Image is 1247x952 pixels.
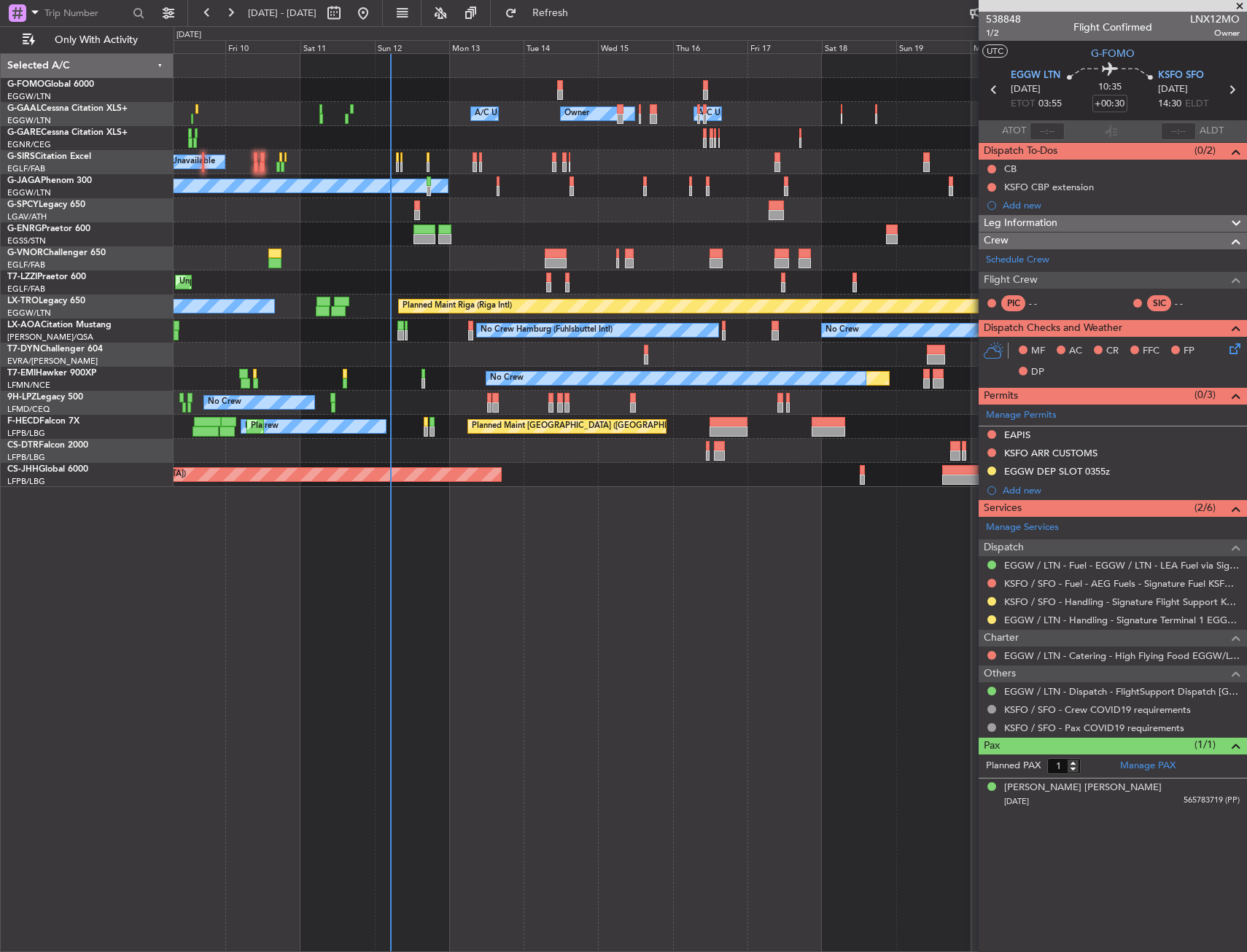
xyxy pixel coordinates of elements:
span: 1/2 [986,27,1021,39]
span: Only With Activity [38,35,154,45]
a: EGGW / LTN - Dispatch - FlightSupport Dispatch [GEOGRAPHIC_DATA] [1004,685,1240,698]
span: 9H-LPZ [7,393,36,402]
div: Add new [1003,199,1240,211]
span: Crew [984,233,1009,249]
span: Owner [1190,27,1240,39]
div: A/C Unavailable [155,151,215,173]
div: Wed 15 [598,40,672,53]
a: G-ENRGPraetor 600 [7,225,90,233]
span: (0/3) [1194,387,1216,402]
a: EGGW / LTN - Fuel - EGGW / LTN - LEA Fuel via Signature in EGGW [1004,559,1240,571]
a: T7-LZZIPraetor 600 [7,273,86,281]
span: Dispatch Checks and Weather [984,320,1122,337]
a: EGLF/FAB [7,163,45,174]
span: Charter [984,630,1019,647]
span: ETOT [1011,97,1035,112]
div: Tue 14 [524,40,598,53]
a: LX-TROLegacy 650 [7,297,85,305]
span: CR [1106,344,1119,359]
span: G-FOMO [1091,46,1135,61]
a: KSFO / SFO - Pax COVID19 requirements [1004,722,1184,734]
button: UTC [982,44,1008,58]
input: Trip Number [44,2,128,24]
span: MF [1031,344,1045,359]
div: Unplanned Maint [GEOGRAPHIC_DATA] ([GEOGRAPHIC_DATA]) [179,271,419,293]
span: G-SIRS [7,152,35,161]
a: [PERSON_NAME]/QSA [7,332,93,343]
a: EGGW / LTN - Handling - Signature Terminal 1 EGGW / LTN [1004,614,1240,626]
a: LFPB/LBG [7,428,45,439]
span: Refresh [520,8,581,18]
div: Planned Maint [GEOGRAPHIC_DATA] ([GEOGRAPHIC_DATA]) [472,415,702,437]
span: CS-JHH [7,465,39,474]
span: 538848 [986,12,1021,27]
span: G-JAGA [7,176,41,185]
span: LNX12MO [1190,12,1240,27]
span: G-GAAL [7,104,41,113]
div: Owner [564,103,589,125]
span: ALDT [1200,124,1224,138]
a: Manage Services [986,520,1059,535]
a: G-FOMOGlobal 6000 [7,80,94,89]
a: EGGW/LTN [7,115,51,126]
span: G-GARE [7,128,41,137]
a: G-GARECessna Citation XLS+ [7,128,128,137]
input: --:-- [1030,122,1065,140]
a: EGGW/LTN [7,308,51,319]
a: T7-EMIHawker 900XP [7,369,96,378]
div: Mon 20 [971,40,1045,53]
span: G-FOMO [7,80,44,89]
a: F-HECDFalcon 7X [7,417,79,426]
span: G-SPCY [7,200,39,209]
span: T7-EMI [7,369,36,378]
a: G-GAALCessna Citation XLS+ [7,104,128,113]
span: [DATE] - [DATE] [248,7,316,20]
div: Thu 9 [151,40,225,53]
span: EGGW LTN [1011,69,1060,83]
span: F-HECD [7,417,39,426]
button: Refresh [498,1,586,25]
span: G-ENRG [7,225,42,233]
span: Pax [984,738,1000,754]
a: EGGW / LTN - Catering - High Flying Food EGGW/LTN [1004,649,1240,662]
div: No Crew Hamburg (Fuhlsbuttel Intl) [481,319,613,341]
span: Leg Information [984,215,1057,232]
a: LX-AOACitation Mustang [7,321,112,329]
span: DP [1031,365,1044,380]
div: Sat 11 [300,40,375,53]
a: EVRA/[PERSON_NAME] [7,356,98,367]
a: Manage PAX [1120,759,1176,773]
a: 9H-LPZLegacy 500 [7,393,83,402]
div: - - [1029,297,1062,310]
span: LX-TRO [7,297,39,305]
a: G-VNORChallenger 650 [7,249,106,257]
a: G-SPCYLegacy 650 [7,200,85,209]
a: LFPB/LBG [7,452,45,463]
button: Only With Activity [16,28,158,52]
a: G-JAGAPhenom 300 [7,176,92,185]
span: 10:35 [1098,80,1122,95]
span: Dispatch To-Dos [984,143,1057,160]
span: ATOT [1002,124,1026,138]
div: Sun 12 [375,40,449,53]
a: LGAV/ATH [7,211,47,222]
div: No Crew [245,415,279,437]
div: No Crew [825,319,859,341]
div: A/C Unavailable [475,103,535,125]
div: [DATE] [176,29,201,42]
span: (2/6) [1194,500,1216,515]
div: Thu 16 [673,40,747,53]
div: EGGW DEP SLOT 0355z [1004,465,1110,477]
span: 14:30 [1158,97,1181,112]
span: [DATE] [1004,796,1029,807]
span: CS-DTR [7,441,39,450]
div: Planned Maint [GEOGRAPHIC_DATA] ([GEOGRAPHIC_DATA]) [251,415,481,437]
div: PIC [1001,295,1025,311]
div: KSFO CBP extension [1004,181,1094,193]
span: (0/2) [1194,143,1216,158]
a: CS-JHHGlobal 6000 [7,465,88,474]
div: - - [1175,297,1208,310]
span: KSFO SFO [1158,69,1204,83]
a: T7-DYNChallenger 604 [7,345,103,354]
div: Add new [1003,484,1240,496]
